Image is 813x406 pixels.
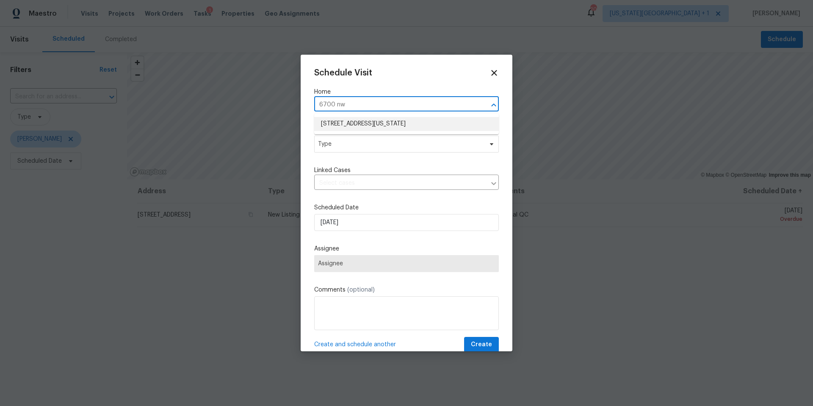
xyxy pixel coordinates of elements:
[314,177,486,190] input: Select cases
[314,69,372,77] span: Schedule Visit
[314,203,499,212] label: Scheduled Date
[314,117,499,131] li: [STREET_ADDRESS][US_STATE]
[314,88,499,96] label: Home
[489,68,499,78] span: Close
[488,99,500,111] button: Close
[314,98,475,111] input: Enter in an address
[347,287,375,293] span: (optional)
[314,166,351,175] span: Linked Cases
[318,260,495,267] span: Assignee
[314,214,499,231] input: M/D/YYYY
[314,245,499,253] label: Assignee
[314,286,499,294] label: Comments
[464,337,499,353] button: Create
[471,339,492,350] span: Create
[314,340,396,349] span: Create and schedule another
[318,140,483,148] span: Type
